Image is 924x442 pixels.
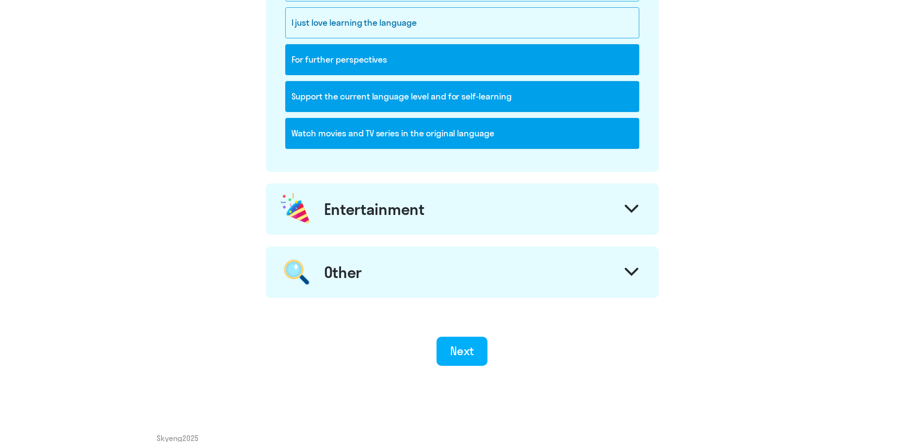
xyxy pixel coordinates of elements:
div: Next [450,343,474,359]
div: Entertainment [324,199,424,219]
div: I just love learning the language [285,7,639,38]
img: celebration.png [279,191,313,227]
div: Other [324,262,362,282]
img: magnifier.png [279,254,314,290]
div: Support the current language level and for self-learning [285,81,639,112]
div: For further perspectives [285,44,639,75]
div: Watch movies and TV series in the original language [285,118,639,149]
button: Next [437,337,487,366]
